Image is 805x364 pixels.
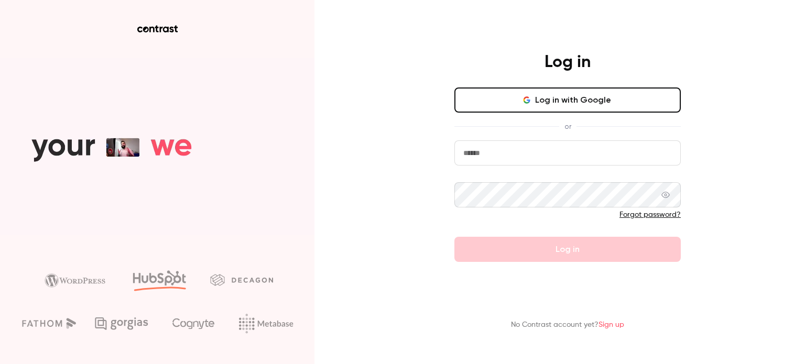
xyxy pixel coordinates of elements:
img: decagon [210,274,273,285]
h4: Log in [545,52,591,73]
button: Log in with Google [454,87,681,113]
span: or [559,121,576,132]
a: Sign up [599,321,624,328]
a: Forgot password? [619,211,681,218]
p: No Contrast account yet? [511,319,624,330]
